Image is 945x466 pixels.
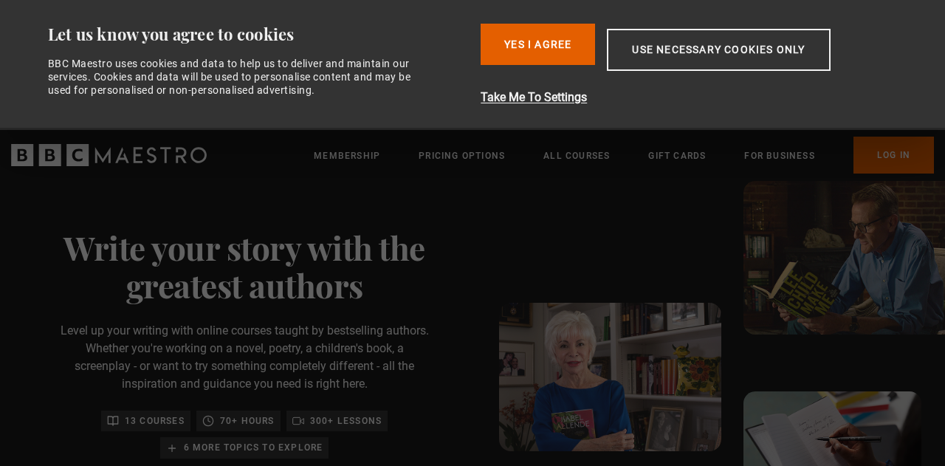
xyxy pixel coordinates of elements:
nav: Primary [314,137,934,174]
p: 6 more topics to explore [184,440,323,455]
a: For business [744,148,814,163]
a: Gift Cards [648,148,706,163]
h1: Write your story with the greatest authors [56,228,433,304]
button: Use necessary cookies only [607,29,830,71]
div: Let us know you agree to cookies [48,24,470,45]
p: Level up your writing with online courses taught by bestselling authors. Whether you're working o... [56,322,433,393]
a: Pricing Options [419,148,505,163]
p: 13 courses [125,414,185,428]
svg: BBC Maestro [11,144,207,166]
p: 300+ lessons [310,414,382,428]
button: Yes I Agree [481,24,595,65]
button: Take Me To Settings [481,89,908,106]
div: BBC Maestro uses cookies and data to help us to deliver and maintain our services. Cookies and da... [48,57,427,97]
p: 70+ hours [220,414,275,428]
a: Membership [314,148,380,163]
a: All Courses [543,148,610,163]
a: Log In [853,137,934,174]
